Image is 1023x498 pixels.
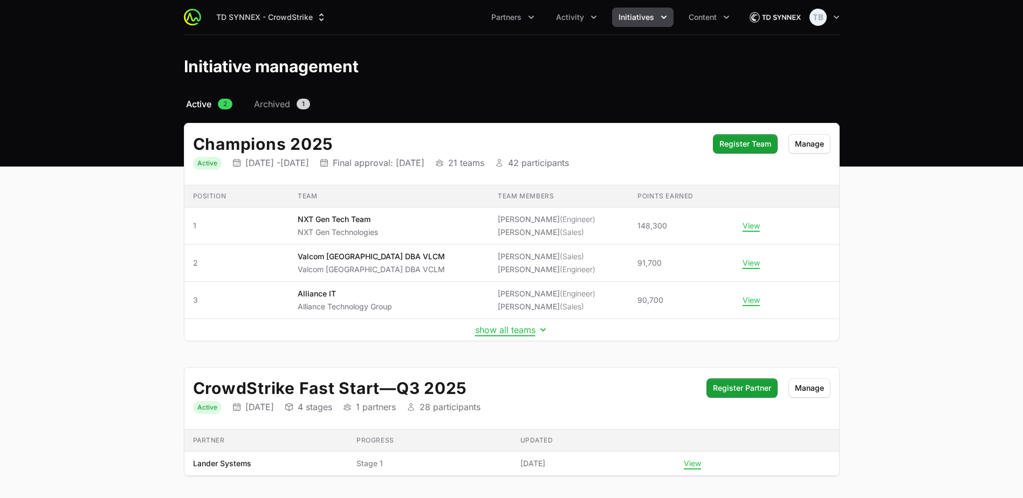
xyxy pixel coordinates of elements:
[512,430,676,452] th: Updated
[689,12,717,23] span: Content
[498,251,595,262] li: [PERSON_NAME]
[298,288,392,299] p: Alliance IT
[498,264,595,275] li: [PERSON_NAME]
[184,123,840,341] div: Initiative details
[556,12,584,23] span: Activity
[475,324,548,335] button: show all teams
[289,185,489,207] th: Team
[743,221,760,231] button: View
[485,8,541,27] div: Partners menu
[298,301,392,312] p: Alliance Technology Group
[498,288,595,299] li: [PERSON_NAME]
[184,98,840,110] nav: Initiative activity log navigation
[210,8,333,27] button: TD SYNNEX - CrowdStrike
[560,227,584,237] span: (Sales)
[298,214,378,225] p: NXT Gen Tech Team
[795,382,824,395] span: Manage
[298,227,378,238] p: NXT Gen Technologies
[706,378,778,398] button: Register Partner
[485,8,541,27] button: Partners
[245,402,274,412] p: [DATE]
[184,9,201,26] img: ActivitySource
[520,458,545,469] span: [DATE]
[560,252,584,261] span: (Sales)
[629,185,734,207] th: Points earned
[297,99,310,109] span: 1
[560,302,584,311] span: (Sales)
[184,430,348,452] th: Partner
[356,402,396,412] p: 1 partners
[201,8,736,27] div: Main navigation
[612,8,674,27] div: Initiatives menu
[298,264,445,275] p: Valcom [GEOGRAPHIC_DATA] DBA VCLM
[788,134,830,154] button: Manage
[637,258,662,268] span: 91,700
[682,8,736,27] div: Content menu
[193,378,696,398] h2: CrowdStrike Fast Start Q3 2025
[245,157,309,168] p: [DATE] - [DATE]
[788,378,830,398] button: Manage
[184,185,290,207] th: Position
[749,6,801,28] img: TD SYNNEX
[550,8,603,27] button: Activity
[743,258,760,268] button: View
[498,301,595,312] li: [PERSON_NAME]
[508,157,569,168] p: 42 participants
[298,402,332,412] p: 4 stages
[550,8,603,27] div: Activity menu
[380,378,396,398] span: —
[713,382,771,395] span: Register Partner
[560,289,595,298] span: (Engineer)
[637,295,663,306] span: 90,700
[254,98,290,110] span: Archived
[795,137,824,150] span: Manage
[298,251,445,262] p: Valcom [GEOGRAPHIC_DATA] DBA VLCM
[184,98,235,110] a: Active2
[210,8,333,27] div: Supplier switch menu
[612,8,674,27] button: Initiatives
[252,98,312,110] a: Archived1
[809,9,827,26] img: Taylor Bradshaw
[193,134,702,154] h2: Champions 2025
[193,258,281,268] span: 2
[186,98,211,110] span: Active
[420,402,480,412] p: 28 participants
[619,12,654,23] span: Initiatives
[356,458,503,469] span: Stage 1
[489,185,629,207] th: Team members
[491,12,521,23] span: Partners
[713,134,778,154] button: Register Team
[333,157,424,168] p: Final approval: [DATE]
[684,459,701,468] button: View
[184,57,359,76] h1: Initiative management
[218,99,232,109] span: 2
[193,295,281,306] span: 3
[637,220,667,231] span: 148,300
[682,8,736,27] button: Content
[560,265,595,274] span: (Engineer)
[560,215,595,224] span: (Engineer)
[348,430,512,452] th: Progress
[498,227,595,238] li: [PERSON_NAME]
[193,220,281,231] span: 1
[498,214,595,225] li: [PERSON_NAME]
[193,458,251,469] p: Lander Systems
[184,367,840,476] div: Initiative details
[719,137,771,150] span: Register Team
[448,157,484,168] p: 21 teams
[743,295,760,305] button: View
